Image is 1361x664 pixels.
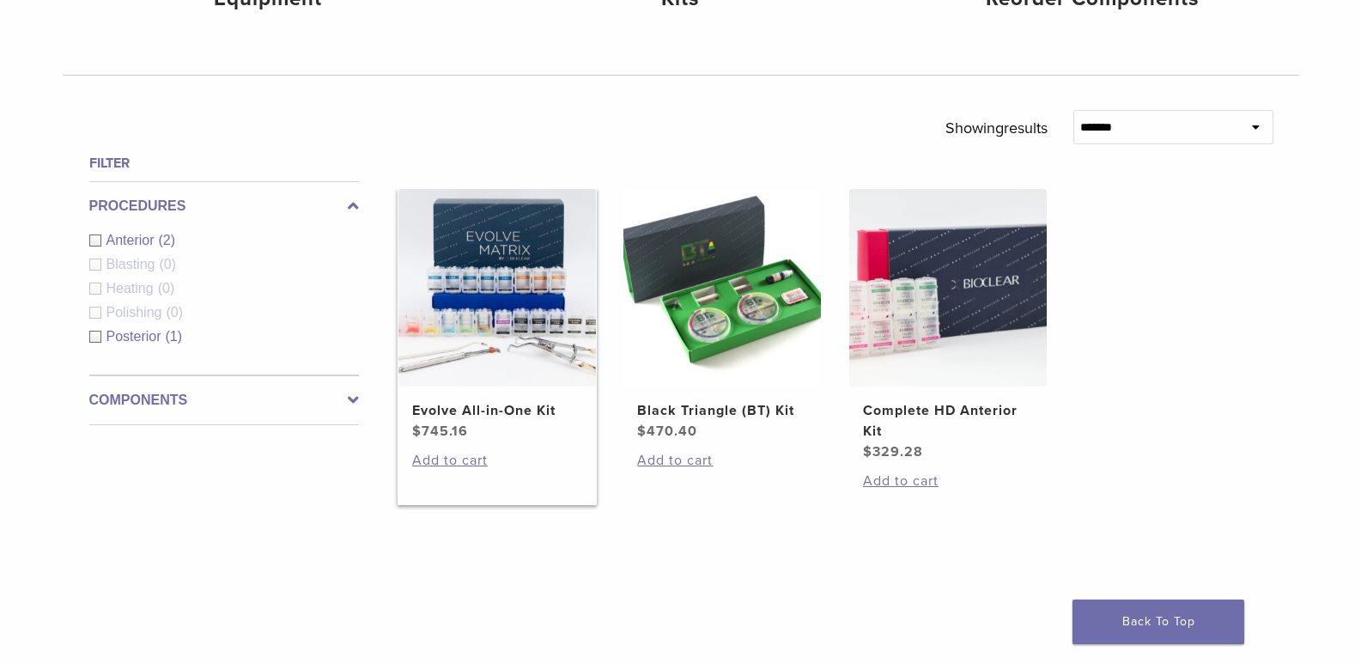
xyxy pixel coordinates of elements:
[412,423,422,440] span: $
[89,196,359,216] label: Procedures
[863,443,872,460] span: $
[106,305,167,320] span: Polishing
[106,329,166,344] span: Posterior
[945,110,1048,146] p: Showing results
[412,450,582,471] a: Add to cart: “Evolve All-in-One Kit”
[89,153,359,174] h4: Filter
[412,423,468,440] bdi: 745.16
[863,471,1033,491] a: Add to cart: “Complete HD Anterior Kit”
[166,329,183,344] span: (1)
[412,400,582,421] h2: Evolve All-in-One Kit
[106,257,160,271] span: Blasting
[89,390,359,411] label: Components
[158,281,175,295] span: (0)
[398,189,596,387] img: Evolve All-in-One Kit
[637,400,807,421] h2: Black Triangle (BT) Kit
[106,233,159,247] span: Anterior
[166,305,183,320] span: (0)
[848,189,1048,462] a: Complete HD Anterior KitComplete HD Anterior Kit $329.28
[863,400,1033,442] h2: Complete HD Anterior Kit
[623,189,823,442] a: Black Triangle (BT) KitBlack Triangle (BT) Kit $470.40
[106,281,158,295] span: Heating
[637,423,647,440] span: $
[863,443,923,460] bdi: 329.28
[849,189,1047,387] img: Complete HD Anterior Kit
[159,257,176,271] span: (0)
[637,423,697,440] bdi: 470.40
[398,189,598,442] a: Evolve All-in-One KitEvolve All-in-One Kit $745.16
[159,233,176,247] span: (2)
[1072,600,1244,644] a: Back To Top
[623,189,821,387] img: Black Triangle (BT) Kit
[637,450,807,471] a: Add to cart: “Black Triangle (BT) Kit”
